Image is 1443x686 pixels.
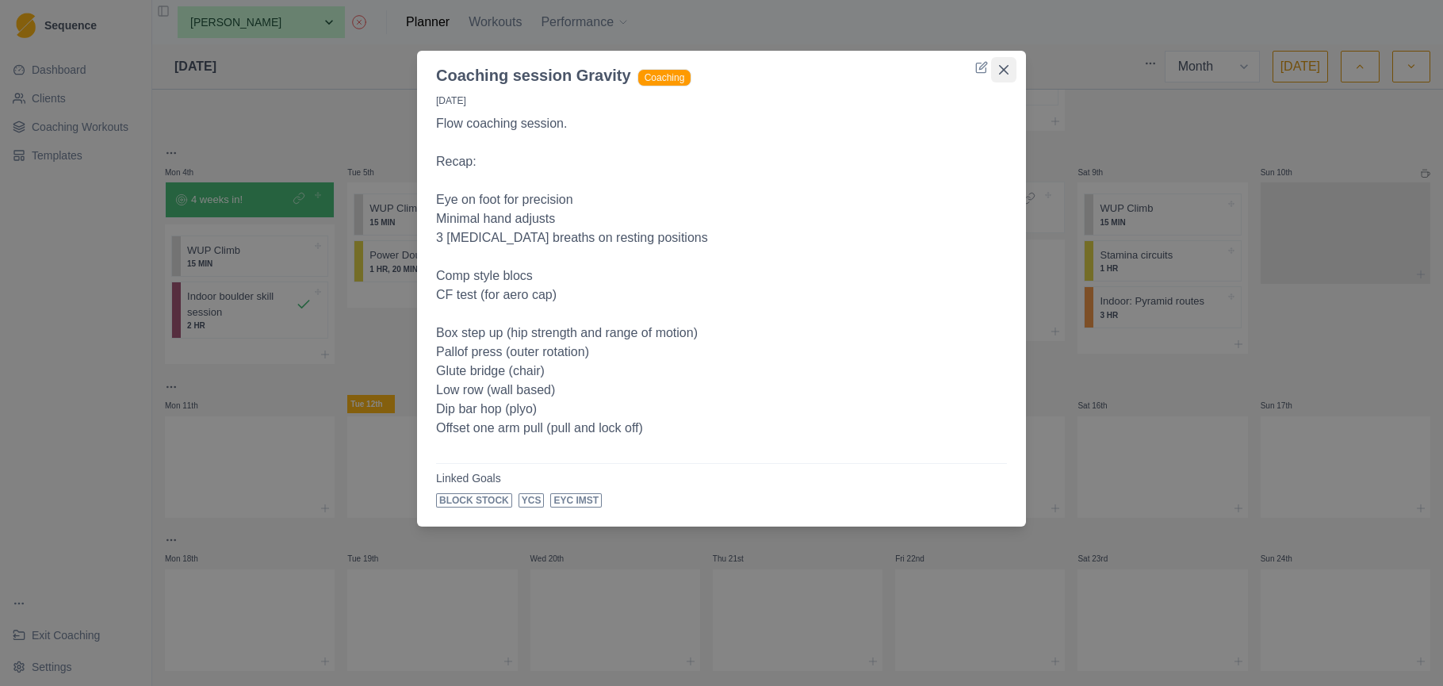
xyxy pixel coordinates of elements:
[436,419,1007,438] p: Offset one arm pull (pull and lock off)
[637,69,692,86] span: Coaching
[436,493,512,508] span: Block stock
[436,190,1007,209] p: Eye on foot for precision
[436,324,1007,343] p: Box step up (hip strength and range of motion)
[436,266,1007,286] p: Comp style blocs
[436,286,1007,305] p: CF test (for aero cap)
[436,362,1007,381] p: Glute bridge (chair)
[550,493,602,508] span: EYC Imst
[436,228,1007,247] p: 3 [MEDICAL_DATA] breaths on resting positions
[436,343,1007,362] p: Pallof press (outer rotation)
[436,381,1007,400] p: Low row (wall based)
[991,57,1016,82] button: Close
[436,114,1007,133] p: Flow coaching session.
[436,400,1007,419] p: Dip bar hop (plyo)
[436,152,1007,171] p: Recap:
[436,470,1007,487] p: Linked Goals
[436,209,1007,228] p: Minimal hand adjusts
[417,51,1026,87] header: Coaching session Gravity
[436,94,1007,114] p: [DATE]
[519,493,545,508] span: YCS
